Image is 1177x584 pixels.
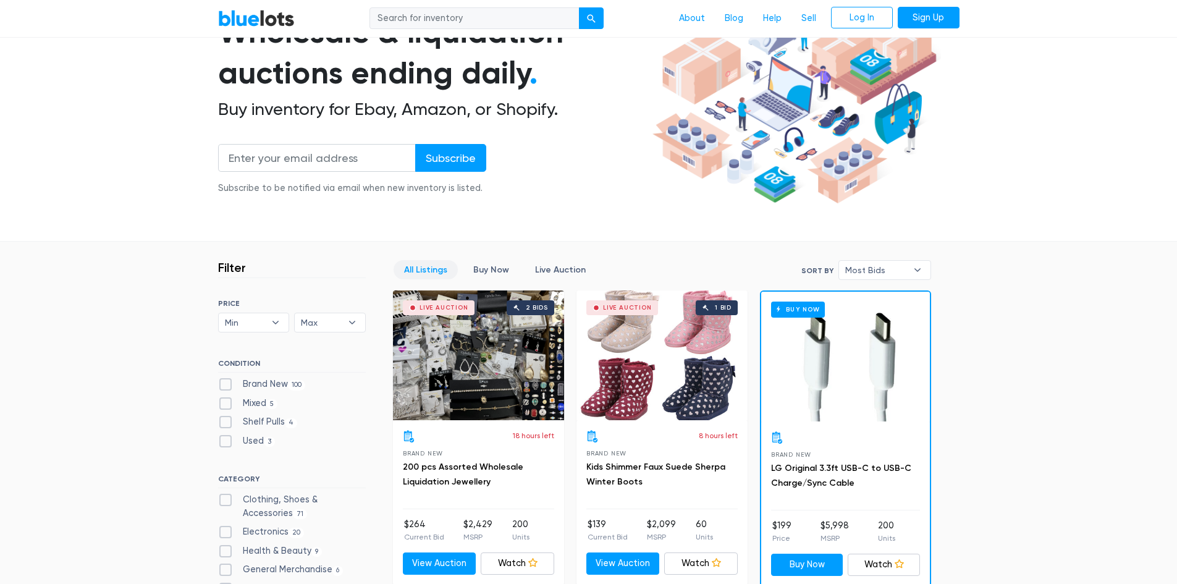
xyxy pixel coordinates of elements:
[369,7,580,30] input: Search for inventory
[715,7,753,30] a: Blog
[225,313,266,332] span: Min
[403,450,443,457] span: Brand New
[905,261,930,279] b: ▾
[878,533,895,544] p: Units
[772,533,791,544] p: Price
[415,144,486,172] input: Subscribe
[404,531,444,543] p: Current Bid
[394,260,458,279] a: All Listings
[512,518,529,543] li: 200
[848,554,920,576] a: Watch
[791,7,826,30] a: Sell
[588,531,628,543] p: Current Bid
[218,563,344,577] label: General Merchandise
[696,531,713,543] p: Units
[772,519,791,544] li: $199
[403,552,476,575] a: View Auction
[586,552,660,575] a: View Auction
[339,313,365,332] b: ▾
[576,290,748,420] a: Live Auction 1 bid
[332,566,344,576] span: 6
[603,305,652,311] div: Live Auction
[463,531,492,543] p: MSRP
[218,493,366,520] label: Clothing, Shoes & Accessories
[218,9,295,27] a: BlueLots
[771,302,825,317] h6: Buy Now
[821,533,849,544] p: MSRP
[586,450,626,457] span: Brand New
[647,531,676,543] p: MSRP
[696,518,713,543] li: 60
[218,12,648,94] h1: Wholesale & liquidation auctions ending daily
[311,547,323,557] span: 9
[218,144,416,172] input: Enter your email address
[404,518,444,543] li: $264
[801,265,833,276] label: Sort By
[218,397,278,410] label: Mixed
[525,260,596,279] a: Live Auction
[586,462,725,487] a: Kids Shimmer Faux Suede Sherpa Winter Boots
[285,418,298,428] span: 4
[288,380,306,390] span: 100
[513,430,554,441] p: 18 hours left
[420,305,468,311] div: Live Auction
[463,260,520,279] a: Buy Now
[218,182,486,195] div: Subscribe to be notified via email when new inventory is listed.
[771,463,911,488] a: LG Original 3.3ft USB-C to USB-C Charge/Sync Cable
[218,260,246,275] h3: Filter
[588,518,628,543] li: $139
[529,54,538,91] span: .
[218,544,323,558] label: Health & Beauty
[753,7,791,30] a: Help
[761,292,930,421] a: Buy Now
[218,475,366,488] h6: CATEGORY
[289,528,305,538] span: 20
[715,305,732,311] div: 1 bid
[898,7,960,29] a: Sign Up
[263,313,289,332] b: ▾
[647,518,676,543] li: $2,099
[771,451,811,458] span: Brand New
[526,305,548,311] div: 2 bids
[821,519,849,544] li: $5,998
[664,552,738,575] a: Watch
[218,525,305,539] label: Electronics
[771,554,843,576] a: Buy Now
[512,531,529,543] p: Units
[481,552,554,575] a: Watch
[218,359,366,373] h6: CONDITION
[218,299,366,308] h6: PRICE
[218,415,298,429] label: Shelf Pulls
[845,261,907,279] span: Most Bids
[218,378,306,391] label: Brand New
[403,462,523,487] a: 200 pcs Assorted Wholesale Liquidation Jewellery
[393,290,564,420] a: Live Auction 2 bids
[463,518,492,543] li: $2,429
[699,430,738,441] p: 8 hours left
[301,313,342,332] span: Max
[669,7,715,30] a: About
[266,399,278,409] span: 5
[293,509,308,519] span: 71
[878,519,895,544] li: 200
[218,434,276,448] label: Used
[218,99,648,120] h2: Buy inventory for Ebay, Amazon, or Shopify.
[264,437,276,447] span: 3
[831,7,893,29] a: Log In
